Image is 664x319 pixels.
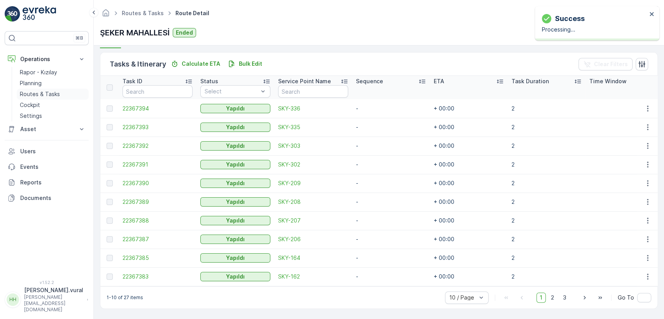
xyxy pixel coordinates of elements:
p: 2 [512,217,582,224]
a: Reports [5,175,89,190]
td: + 00:00 [430,99,508,118]
span: 1 [536,293,546,303]
a: Routes & Tasks [17,89,89,100]
p: 2 [512,123,582,131]
p: Yapıldı [226,198,245,206]
div: Toggle Row Selected [107,143,113,149]
button: Yapıldı [200,141,270,151]
td: + 00:00 [430,118,508,137]
button: Yapıldı [200,123,270,132]
a: SKY-336 [278,105,348,112]
p: Yapıldı [226,273,245,280]
p: 2 [512,142,582,150]
p: 1-10 of 27 items [107,294,143,301]
span: 22367389 [123,198,193,206]
span: 3 [559,293,570,303]
span: v 1.52.2 [5,280,89,285]
p: Task Duration [512,77,549,85]
img: logo_light-DOdMpM7g.png [23,6,56,22]
img: logo [5,6,20,22]
td: - [352,267,430,286]
button: Yapıldı [200,253,270,263]
span: 22367394 [123,105,193,112]
td: - [352,230,430,249]
a: SKY-206 [278,235,348,243]
a: Cockpit [17,100,89,110]
a: SKY-208 [278,198,348,206]
p: ⌘B [75,35,83,41]
p: Yapıldı [226,123,245,131]
td: + 00:00 [430,174,508,193]
span: Go To [618,294,634,301]
p: Cockpit [20,101,40,109]
p: Yapıldı [226,254,245,262]
a: 22367391 [123,161,193,168]
a: SKY-209 [278,179,348,187]
td: + 00:00 [430,155,508,174]
div: Toggle Row Selected [107,217,113,224]
a: 22367387 [123,235,193,243]
td: - [352,99,430,118]
button: Yapıldı [200,197,270,207]
p: Routes & Tasks [20,90,60,98]
button: Calculate ETA [168,59,223,68]
a: SKY-335 [278,123,348,131]
a: SKY-303 [278,142,348,150]
p: Settings [20,112,42,120]
td: - [352,211,430,230]
span: 22367383 [123,273,193,280]
p: Ended [176,29,193,37]
p: 2 [512,198,582,206]
p: Reports [20,179,86,186]
button: Clear Filters [578,58,632,70]
button: Yapıldı [200,179,270,188]
span: 22367388 [123,217,193,224]
p: 2 [512,235,582,243]
a: Events [5,159,89,175]
button: close [649,11,655,18]
button: HH[PERSON_NAME].vural[PERSON_NAME][EMAIL_ADDRESS][DOMAIN_NAME] [5,286,89,313]
p: Users [20,147,86,155]
p: Processing... [542,26,647,33]
a: Settings [17,110,89,121]
p: 2 [512,254,582,262]
button: Bulk Edit [225,59,265,68]
p: 2 [512,179,582,187]
td: - [352,174,430,193]
a: Planning [17,78,89,89]
p: 2 [512,161,582,168]
p: ETA [434,77,444,85]
span: 22367390 [123,179,193,187]
a: SKY-207 [278,217,348,224]
span: SKY-302 [278,161,348,168]
input: Search [278,85,348,98]
p: Tasks & Itinerary [110,59,166,70]
p: Events [20,163,86,171]
td: + 00:00 [430,267,508,286]
a: Documents [5,190,89,206]
p: Yapıldı [226,179,245,187]
p: Select [205,88,258,95]
span: Route Detail [174,9,211,17]
a: Homepage [102,12,110,18]
div: Toggle Row Selected [107,161,113,168]
div: Toggle Row Selected [107,180,113,186]
p: Status [200,77,218,85]
div: HH [7,293,19,306]
p: Yapıldı [226,142,245,150]
div: Toggle Row Selected [107,105,113,112]
p: 2 [512,105,582,112]
a: Users [5,144,89,159]
a: 22367393 [123,123,193,131]
td: - [352,155,430,174]
p: Success [555,13,585,24]
a: Rapor - Kızılay [17,67,89,78]
button: Yapıldı [200,160,270,169]
a: 22367385 [123,254,193,262]
p: Bulk Edit [239,60,262,68]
